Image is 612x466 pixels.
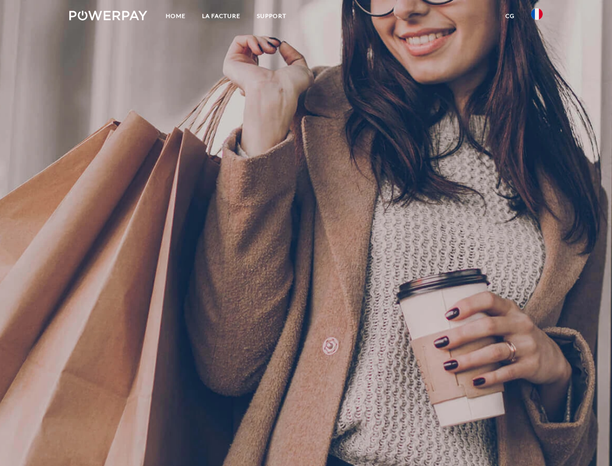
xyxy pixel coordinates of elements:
[531,8,543,20] img: fr
[497,7,523,25] a: CG
[157,7,194,25] a: Home
[249,7,295,25] a: Support
[69,11,147,20] img: logo-powerpay-white.svg
[194,7,249,25] a: LA FACTURE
